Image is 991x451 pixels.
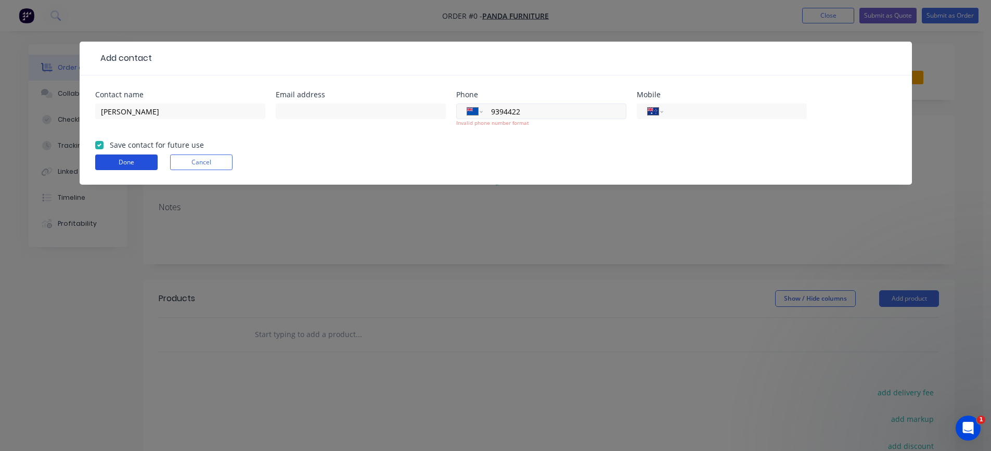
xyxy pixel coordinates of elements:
[95,52,152,65] div: Add contact
[95,154,158,170] button: Done
[956,416,981,441] iframe: Intercom live chat
[110,139,204,150] label: Save contact for future use
[977,416,985,424] span: 1
[170,154,233,170] button: Cancel
[456,119,626,127] div: Invalid phone number format
[456,91,626,98] div: Phone
[637,91,807,98] div: Mobile
[276,91,446,98] div: Email address
[7,4,27,24] button: go back
[183,5,201,23] div: Close
[95,91,265,98] div: Contact name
